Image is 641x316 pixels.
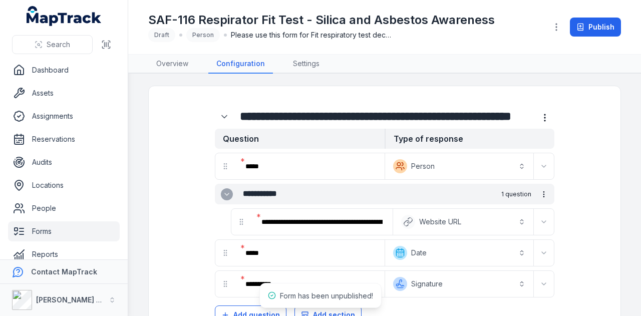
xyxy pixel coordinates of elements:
button: Website URL [395,211,531,233]
a: Reservations [8,129,120,149]
span: Please use this form for Fit respiratory test declaration [231,30,391,40]
strong: Type of response [385,129,554,149]
button: Search [12,35,93,54]
a: Audits [8,152,120,172]
button: Date [387,242,531,264]
a: Locations [8,175,120,195]
button: Expand [536,245,552,261]
button: Expand [536,276,552,292]
div: :r2dc:-form-item-label [215,107,236,126]
strong: [PERSON_NAME] Group [36,295,118,304]
button: Expand [536,214,552,230]
a: MapTrack [27,6,102,26]
button: more-detail [535,186,552,203]
button: more-detail [535,108,554,127]
span: Form has been unpublished! [280,291,373,300]
div: Draft [148,28,175,42]
div: :r2du:-form-item-label [253,211,391,233]
button: Expand [536,158,552,174]
button: Expand [221,188,233,200]
a: Dashboard [8,60,120,80]
span: Search [47,40,70,50]
svg: drag [237,218,245,226]
svg: drag [221,162,229,170]
div: :r2e4:-form-item-label [237,242,383,264]
button: Signature [387,273,531,295]
div: drag [215,156,235,176]
div: drag [215,243,235,263]
a: Configuration [208,55,273,74]
div: Person [186,28,220,42]
div: :r2ea:-form-item-label [237,273,383,295]
button: Expand [215,107,234,126]
svg: drag [221,249,229,257]
div: :r2dk:-form-item-label [237,155,383,177]
a: Overview [148,55,196,74]
div: drag [231,212,251,232]
button: Publish [570,18,621,37]
a: Settings [285,55,328,74]
button: Person [387,155,531,177]
strong: Contact MapTrack [31,267,97,276]
h1: SAF-116 Respirator Fit Test - Silica and Asbestos Awareness [148,12,495,28]
a: Forms [8,221,120,241]
span: 1 question [501,190,531,198]
a: Assets [8,83,120,103]
strong: Question [215,129,385,149]
div: drag [215,274,235,294]
a: Reports [8,244,120,264]
svg: drag [221,280,229,288]
a: People [8,198,120,218]
a: Assignments [8,106,120,126]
